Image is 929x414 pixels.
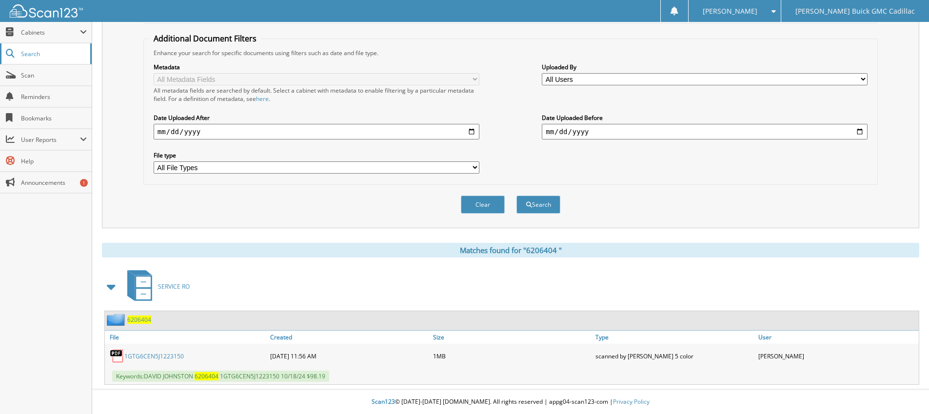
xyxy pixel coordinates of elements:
[372,397,395,406] span: Scan123
[80,179,88,187] div: 1
[431,331,593,344] a: Size
[21,114,87,122] span: Bookmarks
[431,346,593,366] div: 1MB
[154,151,479,159] label: File type
[102,243,919,257] div: Matches found for "6206404 "
[21,136,80,144] span: User Reports
[127,315,151,324] span: 6 2 0 6 4 0 4
[756,346,919,366] div: [PERSON_NAME]
[542,114,868,122] label: Date Uploaded Before
[542,124,868,139] input: end
[110,349,124,363] img: PDF.png
[21,50,85,58] span: Search
[154,114,479,122] label: Date Uploaded After
[158,282,190,291] span: S E R V I C E R O
[703,8,757,14] span: [PERSON_NAME]
[121,267,190,306] a: SERVICE RO
[461,196,505,214] button: Clear
[21,28,80,37] span: Cabinets
[542,63,868,71] label: Uploaded By
[256,95,269,103] a: here
[880,367,929,414] iframe: Chat Widget
[92,390,929,414] div: © [DATE]-[DATE] [DOMAIN_NAME]. All rights reserved | appg04-scan123-com |
[124,352,184,360] a: 1GTG6CEN5J1223150
[268,331,431,344] a: Created
[268,346,431,366] div: [DATE] 11:56 AM
[593,331,756,344] a: Type
[613,397,650,406] a: Privacy Policy
[516,196,560,214] button: Search
[195,372,218,380] span: 6 2 0 6 4 0 4
[149,33,261,44] legend: Additional Document Filters
[107,314,127,326] img: folder2.png
[154,63,479,71] label: Metadata
[21,157,87,165] span: Help
[149,49,872,57] div: Enhance your search for specific documents using filters such as date and file type.
[593,346,756,366] div: scanned by [PERSON_NAME] 5 color
[10,4,83,18] img: scan123-logo-white.svg
[105,331,268,344] a: File
[21,71,87,79] span: Scan
[127,315,151,324] a: 6206404
[112,371,329,382] span: Keywords: D A V I D J O H N S T O N 1 G T G 6 C E N 5 J 1 2 2 3 1 5 0 1 0 / 1 8 / 2 4 $ 9 8 . 1 9
[756,331,919,344] a: User
[154,124,479,139] input: start
[21,93,87,101] span: Reminders
[21,178,87,187] span: Announcements
[154,86,479,103] div: All metadata fields are searched by default. Select a cabinet with metadata to enable filtering b...
[795,8,915,14] span: [PERSON_NAME] Buick GMC Cadillac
